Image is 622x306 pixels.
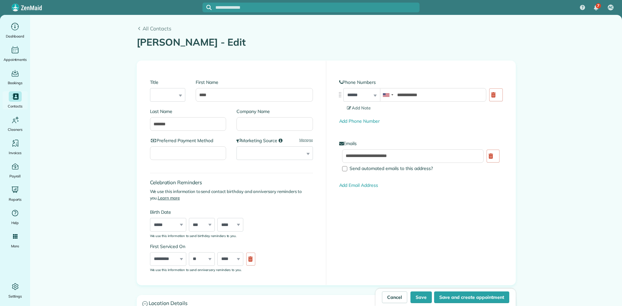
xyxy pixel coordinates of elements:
[150,108,226,115] label: Last Name
[8,126,22,133] span: Cleaners
[347,105,371,110] span: Add Note
[6,33,24,40] span: Dashboard
[8,80,23,86] span: Bookings
[8,293,22,300] span: Settings
[3,208,28,226] a: Help
[3,21,28,40] a: Dashboard
[3,115,28,133] a: Cleaners
[3,68,28,86] a: Bookings
[150,243,259,250] label: First Serviced On
[3,45,28,63] a: Appointments
[236,108,313,115] label: Company Name
[434,291,509,303] button: Save and create appointment
[339,140,502,147] label: Emails
[150,234,237,238] sub: We use this information to send birthday reminders to you.
[339,182,378,188] a: Add Email Address
[339,118,380,124] a: Add Phone Number
[158,195,180,200] a: Learn more
[3,281,28,300] a: Settings
[206,5,212,10] svg: Focus search
[299,137,313,143] a: Manage
[9,150,22,156] span: Invoices
[137,25,516,32] a: All Contacts
[150,209,259,215] label: Birth Date
[9,196,22,203] span: Reports
[137,37,516,48] h1: [PERSON_NAME] - Edit
[3,185,28,203] a: Reports
[8,103,22,109] span: Contacts
[410,291,432,303] button: Save
[3,138,28,156] a: Invoices
[11,220,19,226] span: Help
[150,180,313,185] h4: Celebration Reminders
[4,56,27,63] span: Appointments
[150,79,186,85] label: Title
[337,91,343,98] img: drag_indicator-119b368615184ecde3eda3c64c821f6cf29d3e2b97b89ee44bc31753036683e5.png
[339,79,502,85] label: Phone Numbers
[608,5,613,10] span: AC
[150,137,226,144] label: Preferred Payment Method
[236,137,313,144] label: Marketing Source
[380,88,395,101] div: United States: +1
[382,291,407,303] a: Cancel
[202,5,212,10] button: Focus search
[589,1,603,15] div: 7 unread notifications
[9,173,21,179] span: Payroll
[150,268,242,272] sub: We use this information to send anniversary reminders to you.
[3,161,28,179] a: Payroll
[150,188,313,201] p: We use this information to send contact birthday and anniversary reminders to you.
[143,25,516,32] span: All Contacts
[11,243,19,249] span: More
[3,91,28,109] a: Contacts
[597,3,599,8] span: 7
[196,79,313,85] label: First Name
[350,165,433,171] span: Send automated emails to this address?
